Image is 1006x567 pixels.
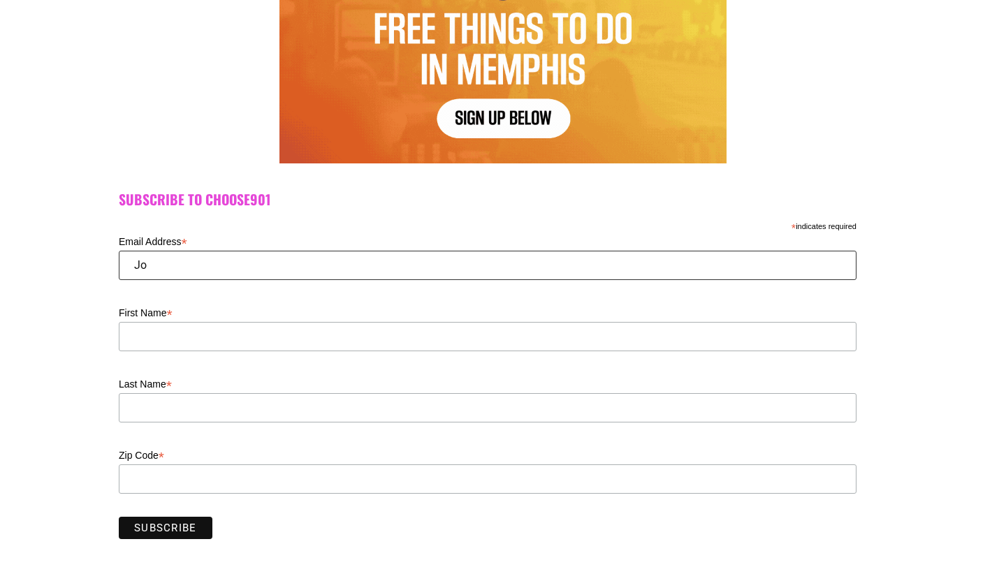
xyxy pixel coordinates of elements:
[119,445,856,462] label: Zip Code
[119,232,856,249] label: Email Address
[154,82,235,91] div: Keywords by Traffic
[119,191,887,208] h2: Subscribe to Choose901
[39,22,68,34] div: v 4.0.25
[119,374,856,391] label: Last Name
[53,82,125,91] div: Domain Overview
[119,219,856,232] div: indicates required
[139,81,150,92] img: tab_keywords_by_traffic_grey.svg
[38,81,49,92] img: tab_domain_overview_orange.svg
[22,36,34,47] img: website_grey.svg
[36,36,154,47] div: Domain: [DOMAIN_NAME]
[22,22,34,34] img: logo_orange.svg
[119,517,212,539] input: Subscribe
[119,303,856,320] label: First Name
